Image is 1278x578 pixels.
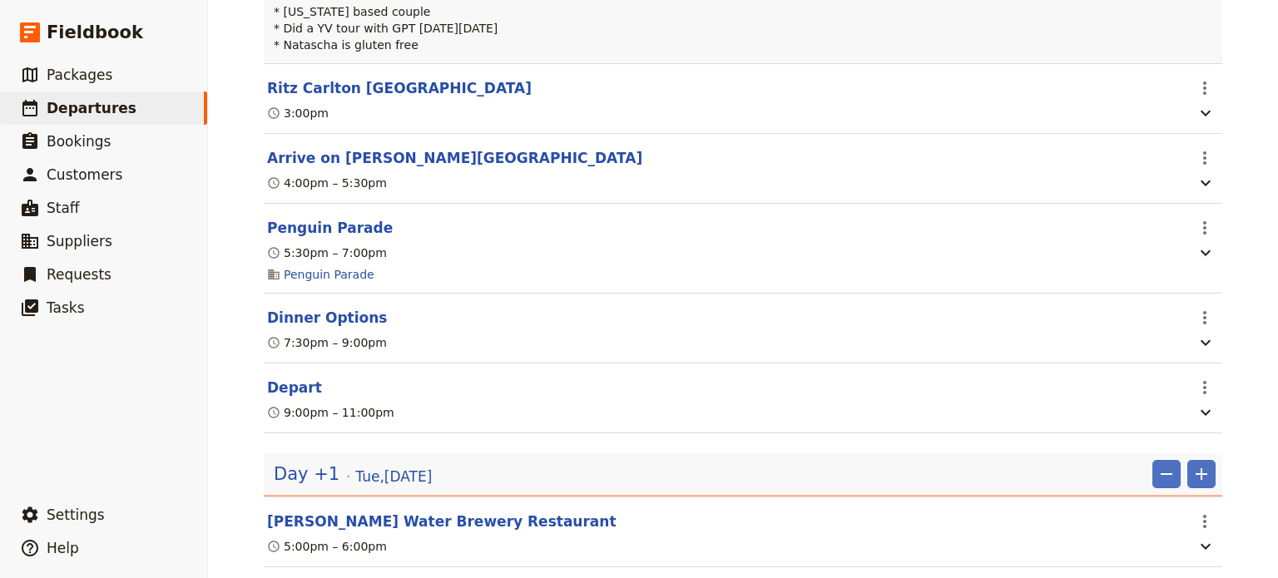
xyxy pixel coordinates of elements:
[267,218,393,238] button: Edit this itinerary item
[1191,214,1219,242] button: Actions
[355,467,432,487] span: Tue , [DATE]
[267,105,329,121] div: 3:00pm
[47,133,111,150] span: Bookings
[267,308,387,328] button: Edit this itinerary item
[47,540,79,556] span: Help
[47,166,122,183] span: Customers
[267,334,387,351] div: 7:30pm – 9:00pm
[284,266,374,283] a: Penguin Parade
[1191,507,1219,536] button: Actions
[47,20,143,45] span: Fieldbook
[1191,74,1219,102] button: Actions
[267,511,617,531] button: Edit this itinerary item
[1152,460,1181,488] button: Remove
[267,148,642,168] button: Edit this itinerary item
[267,175,387,191] div: 4:00pm – 5:30pm
[47,200,80,216] span: Staff
[267,78,532,98] button: Edit this itinerary item
[1191,373,1219,402] button: Actions
[47,100,136,116] span: Departures
[47,233,112,249] span: Suppliers
[267,538,387,555] div: 5:00pm – 6:00pm
[274,462,432,487] button: Edit day information
[47,299,85,316] span: Tasks
[1191,144,1219,172] button: Actions
[267,245,387,261] div: 5:30pm – 7:00pm
[47,266,111,283] span: Requests
[1191,304,1219,332] button: Actions
[47,67,112,83] span: Packages
[1187,460,1216,488] button: Add
[267,378,322,398] button: Edit this itinerary item
[274,462,339,487] span: Day +1
[267,404,394,421] div: 9:00pm – 11:00pm
[47,506,105,523] span: Settings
